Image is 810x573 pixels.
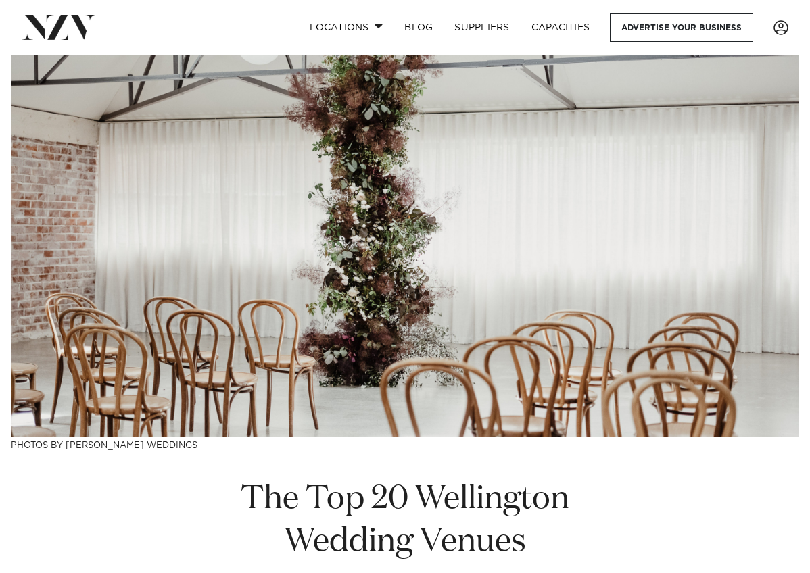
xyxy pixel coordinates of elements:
[521,13,601,42] a: Capacities
[11,55,799,437] img: The Top 20 Wellington Wedding Venues
[394,13,444,42] a: BLOG
[22,15,95,39] img: nzv-logo.png
[174,478,636,564] h1: The Top 20 Wellington Wedding Venues
[610,13,753,42] a: Advertise your business
[444,13,520,42] a: SUPPLIERS
[11,437,799,451] h3: Photos by [PERSON_NAME] Weddings
[299,13,394,42] a: Locations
